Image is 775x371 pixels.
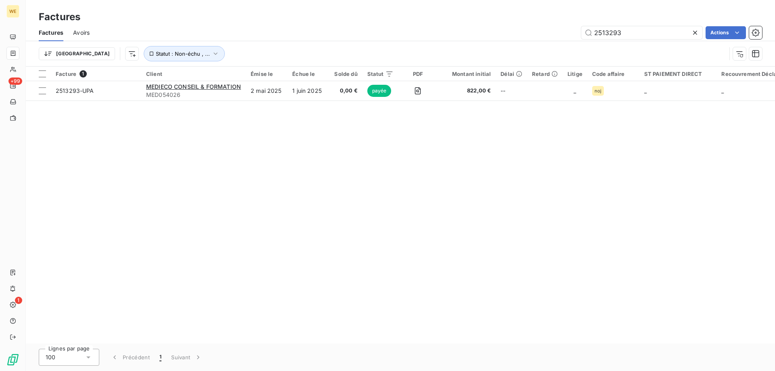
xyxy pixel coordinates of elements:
div: Montant initial [442,71,491,77]
span: payée [367,85,392,97]
span: +99 [8,78,22,85]
button: Suivant [166,349,207,366]
div: Solde dû [334,71,357,77]
span: 1 [15,297,22,304]
span: noj [595,88,601,93]
span: Avoirs [73,29,90,37]
span: _ [644,87,647,94]
div: PDF [403,71,433,77]
button: 1 [155,349,166,366]
div: Retard [532,71,558,77]
span: Facture [56,71,76,77]
span: MEDIECO CONSEIL & FORMATION [146,83,241,90]
div: Émise le [251,71,283,77]
h3: Factures [39,10,80,24]
input: Rechercher [581,26,702,39]
button: Précédent [106,349,155,366]
span: 0,00 € [334,87,357,95]
span: Statut : Non-échu , ... [156,50,210,57]
td: 1 juin 2025 [287,81,329,101]
td: 2 mai 2025 [246,81,287,101]
div: Litige [568,71,582,77]
div: Code affaire [592,71,635,77]
span: 2513293-UPA [56,87,94,94]
span: 822,00 € [442,87,491,95]
img: Logo LeanPay [6,353,19,366]
div: ST PAIEMENT DIRECT [644,71,712,77]
span: 1 [80,70,87,78]
button: Actions [706,26,746,39]
span: MED054026 [146,91,241,99]
div: Délai [501,71,522,77]
div: Client [146,71,241,77]
button: Statut : Non-échu , ... [144,46,225,61]
span: 1 [159,353,161,361]
span: 100 [46,353,55,361]
div: Échue le [292,71,325,77]
td: -- [496,81,527,101]
div: Statut [367,71,394,77]
span: _ [574,87,576,94]
span: Factures [39,29,63,37]
button: [GEOGRAPHIC_DATA] [39,47,115,60]
span: _ [721,87,724,94]
iframe: Intercom live chat [748,344,767,363]
div: WE [6,5,19,18]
